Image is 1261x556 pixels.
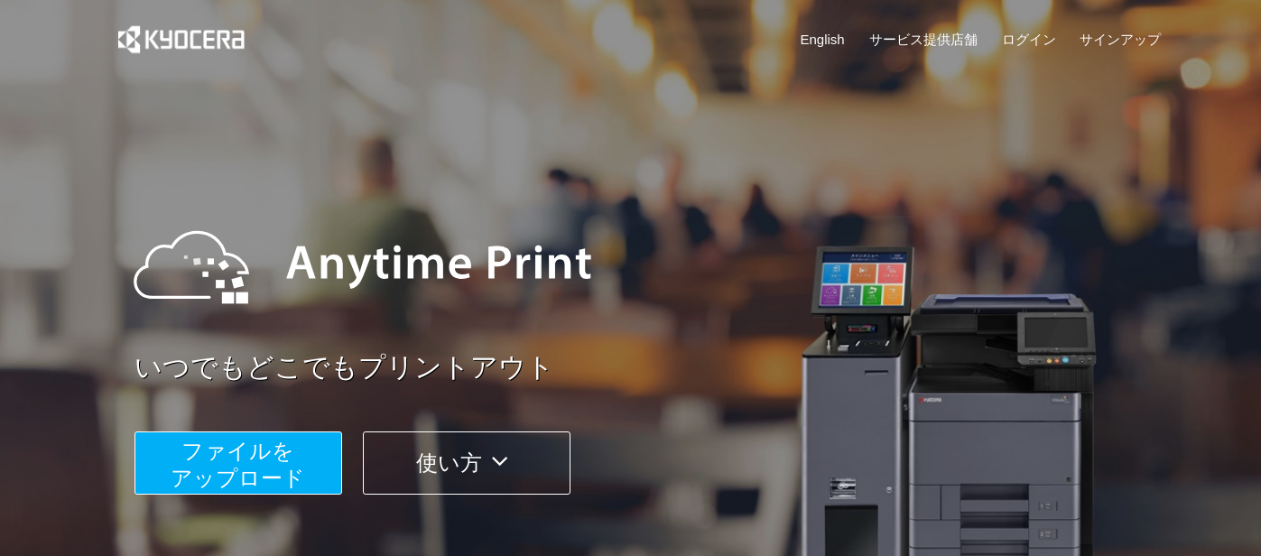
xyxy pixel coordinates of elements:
[134,348,1173,387] a: いつでもどこでもプリントアウト
[869,30,978,49] a: サービス提供店舗
[134,431,342,495] button: ファイルを​​アップロード
[1080,30,1161,49] a: サインアップ
[801,30,845,49] a: English
[1002,30,1056,49] a: ログイン
[363,431,570,495] button: 使い方
[171,439,305,490] span: ファイルを ​​アップロード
